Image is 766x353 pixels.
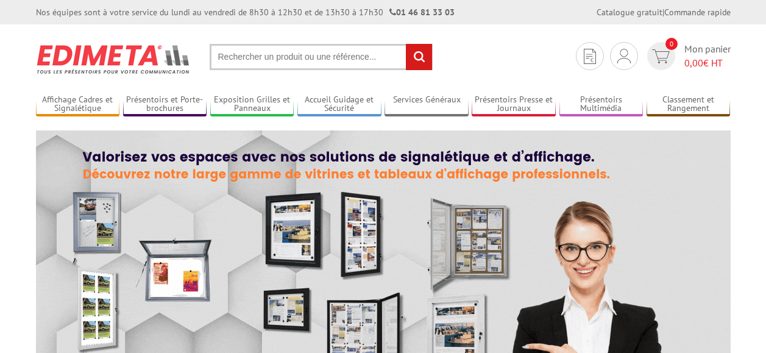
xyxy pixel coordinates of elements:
[36,94,120,115] a: Affichage Cadres et Signalétique
[297,94,381,115] a: Accueil Guidage et Sécurité
[584,49,596,64] img: devis rapide
[406,44,432,70] input: rechercher
[210,94,294,115] a: Exposition Grilles et Panneaux
[123,94,207,115] a: Présentoirs et Porte-brochures
[684,42,731,70] span: Mon panier
[597,7,662,18] a: Catalogue gratuit
[36,37,191,82] img: Présentoir, panneau, stand - Edimeta - PLV, affichage, mobilier bureau, entreprise
[684,56,731,70] span: € HT
[210,44,433,70] input: Rechercher un produit ou une référence...
[36,6,455,18] div: Nos équipes sont à votre service du lundi au vendredi de 8h30 à 12h30 et de 13h30 à 17h30
[647,94,731,115] a: Classement et Rangement
[664,7,731,18] a: Commande rapide
[665,38,678,50] span: 0
[597,6,731,18] div: |
[389,7,455,18] strong: 01 46 81 33 03
[385,94,469,115] a: Services Généraux
[559,94,644,115] a: Présentoirs Multimédia
[652,49,670,63] img: devis rapide
[644,42,731,70] a: devis rapide 0 Mon panier 0,00€ HT
[617,49,631,63] img: devis rapide
[472,94,556,115] a: Présentoirs Presse et Journaux
[684,57,703,69] span: 0,00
